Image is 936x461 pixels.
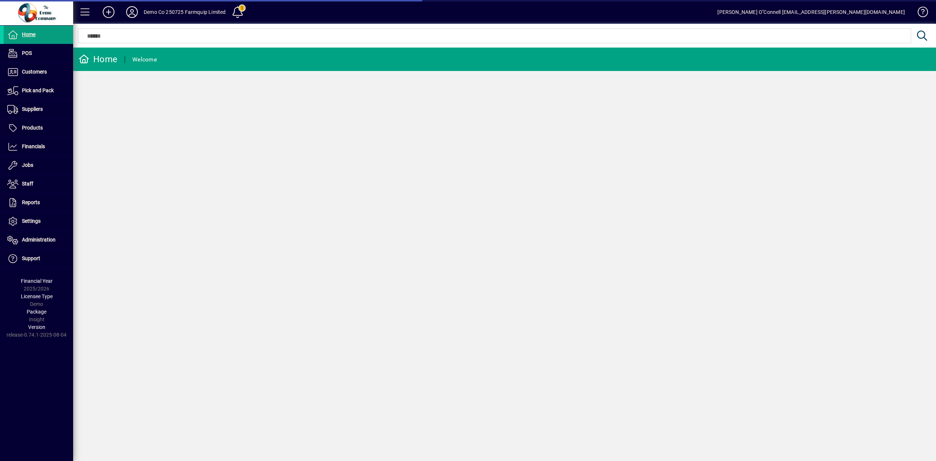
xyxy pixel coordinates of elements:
[4,100,73,119] a: Suppliers
[144,6,226,18] div: Demo Co 250725 Farmquip Limited
[4,44,73,63] a: POS
[79,53,117,65] div: Home
[132,54,157,65] div: Welcome
[22,69,47,75] span: Customers
[22,87,54,93] span: Pick and Pack
[4,250,73,268] a: Support
[4,63,73,81] a: Customers
[22,162,33,168] span: Jobs
[22,237,56,243] span: Administration
[717,6,905,18] div: [PERSON_NAME] O''Connell [EMAIL_ADDRESS][PERSON_NAME][DOMAIN_NAME]
[4,231,73,249] a: Administration
[22,50,32,56] span: POS
[28,324,45,330] span: Version
[22,218,41,224] span: Settings
[21,278,53,284] span: Financial Year
[27,309,46,315] span: Package
[22,31,35,37] span: Home
[22,181,33,187] span: Staff
[4,82,73,100] a: Pick and Pack
[120,5,144,19] button: Profile
[22,255,40,261] span: Support
[22,199,40,205] span: Reports
[4,175,73,193] a: Staff
[22,143,45,149] span: Financials
[97,5,120,19] button: Add
[22,106,43,112] span: Suppliers
[912,1,927,25] a: Knowledge Base
[4,138,73,156] a: Financials
[4,156,73,175] a: Jobs
[4,194,73,212] a: Reports
[22,125,43,131] span: Products
[21,293,53,299] span: Licensee Type
[4,119,73,137] a: Products
[4,212,73,230] a: Settings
